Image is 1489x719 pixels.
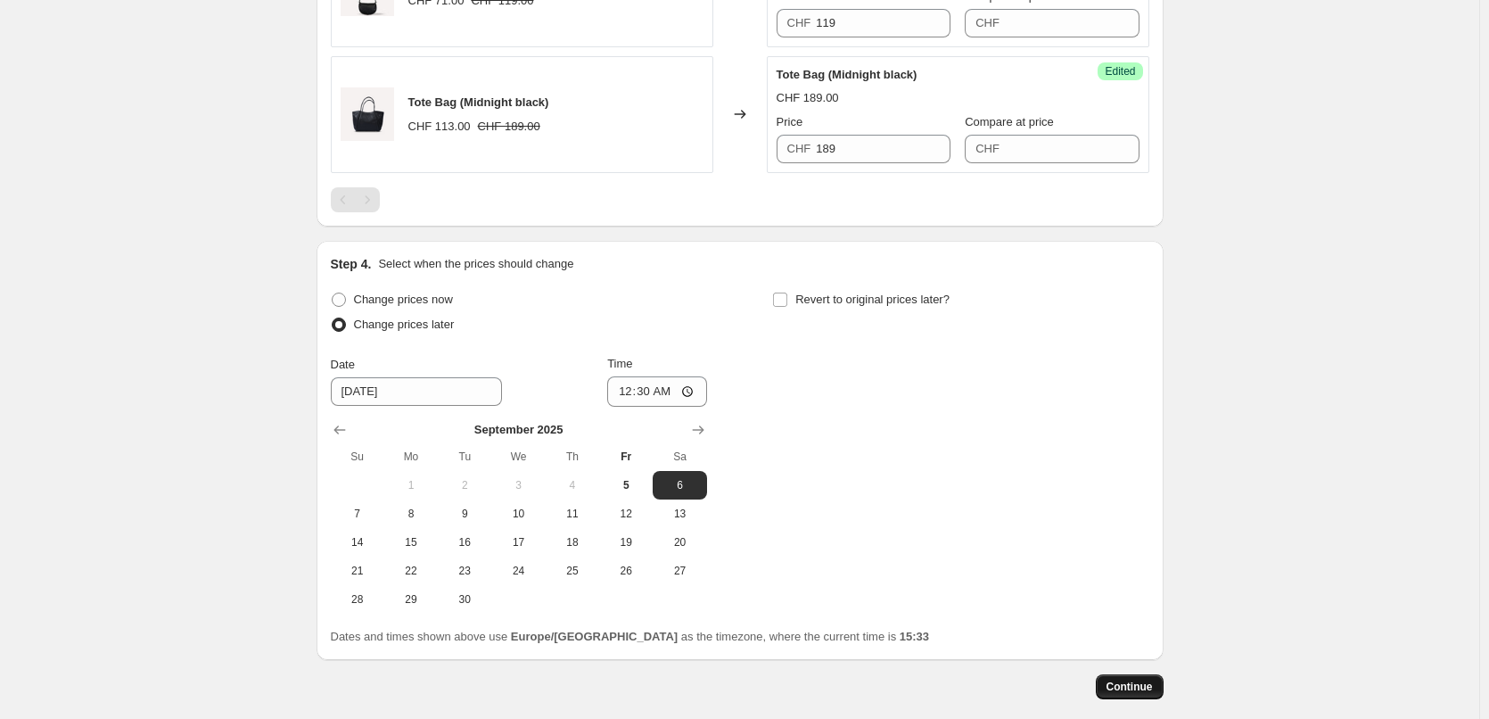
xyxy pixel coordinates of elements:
span: 19 [606,535,646,550]
span: Price [777,115,803,128]
button: Wednesday September 3 2025 [491,471,545,500]
span: Continue [1106,680,1153,694]
th: Monday [384,442,438,471]
button: Tuesday September 9 2025 [438,500,491,528]
span: Dates and times shown above use as the timezone, where the current time is [331,630,930,643]
nav: Pagination [331,187,380,212]
button: Tuesday September 30 2025 [438,585,491,614]
button: Saturday September 20 2025 [653,528,706,557]
button: Monday September 15 2025 [384,528,438,557]
span: 27 [660,564,699,578]
span: Mo [391,450,431,464]
button: Wednesday September 24 2025 [491,557,545,585]
th: Saturday [653,442,706,471]
th: Tuesday [438,442,491,471]
button: Thursday September 4 2025 [546,471,599,500]
span: CHF [787,142,811,155]
th: Sunday [331,442,384,471]
span: 17 [498,535,538,550]
button: Friday September 12 2025 [599,500,653,528]
b: 15:33 [900,630,929,643]
button: Tuesday September 16 2025 [438,528,491,557]
span: CHF 189.00 [478,120,540,133]
span: 30 [445,592,484,607]
button: Show previous month, August 2025 [327,417,352,442]
button: Tuesday September 23 2025 [438,557,491,585]
span: Th [553,450,592,464]
button: Thursday September 18 2025 [546,528,599,557]
span: Tote Bag (Midnight black) [408,95,549,109]
button: Wednesday September 10 2025 [491,500,545,528]
button: Monday September 8 2025 [384,500,438,528]
button: Thursday September 11 2025 [546,500,599,528]
button: Sunday September 28 2025 [331,585,384,614]
span: Tu [445,450,484,464]
span: Time [607,357,632,370]
span: CHF [975,16,1000,29]
span: Sa [660,450,699,464]
button: Sunday September 7 2025 [331,500,384,528]
th: Thursday [546,442,599,471]
span: Revert to original prices later? [795,293,950,306]
p: Select when the prices should change [378,255,573,273]
span: 16 [445,535,484,550]
button: Saturday September 13 2025 [653,500,706,528]
span: 14 [338,535,377,550]
button: Thursday September 25 2025 [546,557,599,585]
button: Friday September 26 2025 [599,557,653,585]
span: 28 [338,592,377,607]
button: Continue [1096,674,1164,699]
span: 21 [338,564,377,578]
span: CHF 189.00 [777,91,839,104]
span: 18 [553,535,592,550]
span: 13 [660,507,699,521]
span: 8 [391,507,431,521]
span: Change prices later [354,318,455,331]
span: 2 [445,478,484,492]
button: Saturday September 27 2025 [653,557,706,585]
span: 10 [498,507,538,521]
span: 26 [606,564,646,578]
span: 9 [445,507,484,521]
button: Show next month, October 2025 [686,417,711,442]
span: CHF [975,142,1000,155]
span: 25 [553,564,592,578]
button: Today Friday September 5 2025 [599,471,653,500]
span: 11 [553,507,592,521]
b: Europe/[GEOGRAPHIC_DATA] [511,630,678,643]
button: Saturday September 6 2025 [653,471,706,500]
th: Wednesday [491,442,545,471]
button: Friday September 19 2025 [599,528,653,557]
span: We [498,450,538,464]
span: 24 [498,564,538,578]
span: 29 [391,592,431,607]
span: 3 [498,478,538,492]
button: Sunday September 14 2025 [331,528,384,557]
span: Change prices now [354,293,453,306]
button: Sunday September 21 2025 [331,557,384,585]
span: Fr [606,450,646,464]
button: Monday September 1 2025 [384,471,438,500]
button: Monday September 29 2025 [384,585,438,614]
th: Friday [599,442,653,471]
img: Tote_bag-1_80x.png [341,87,394,141]
span: 22 [391,564,431,578]
span: 4 [553,478,592,492]
span: 5 [606,478,646,492]
span: Edited [1105,64,1135,79]
button: Wednesday September 17 2025 [491,528,545,557]
span: Date [331,358,355,371]
span: 7 [338,507,377,521]
span: Su [338,450,377,464]
span: 15 [391,535,431,550]
span: CHF [787,16,811,29]
h2: Step 4. [331,255,372,273]
button: Tuesday September 2 2025 [438,471,491,500]
span: Compare at price [965,115,1054,128]
button: Monday September 22 2025 [384,557,438,585]
input: 9/5/2025 [331,377,502,406]
span: 12 [606,507,646,521]
span: 6 [660,478,699,492]
span: CHF 113.00 [408,120,471,133]
span: 1 [391,478,431,492]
